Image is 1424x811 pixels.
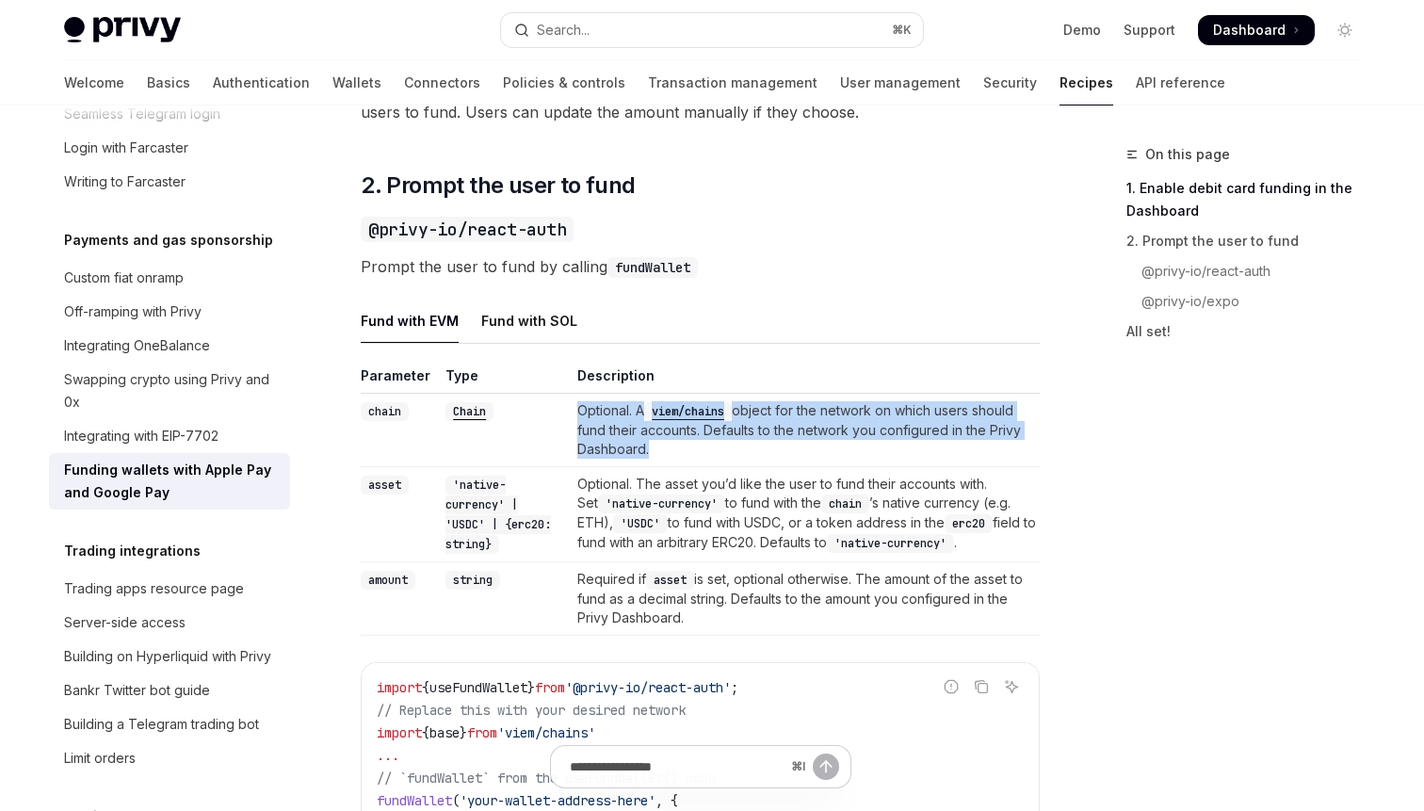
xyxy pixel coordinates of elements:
a: Building on Hyperliquid with Privy [49,640,290,673]
div: Fund with SOL [481,299,577,343]
a: @privy-io/react-auth [1126,256,1375,286]
button: Toggle dark mode [1330,15,1360,45]
a: Demo [1063,21,1101,40]
div: Fund with EVM [361,299,459,343]
a: Recipes [1060,60,1113,105]
a: Server-side access [49,606,290,640]
a: Dashboard [1198,15,1315,45]
code: asset [646,571,694,590]
a: Custom fiat onramp [49,261,290,295]
a: Authentication [213,60,310,105]
code: 'native-currency' | 'USDC' | {erc20: string} [445,476,551,554]
code: viem/chains [644,402,732,421]
div: Integrating OneBalance [64,334,210,357]
code: Chain [445,402,494,421]
div: Integrating with EIP-7702 [64,425,218,447]
code: erc20 [945,514,993,533]
code: 'USDC' [613,514,668,533]
a: Swapping crypto using Privy and 0x [49,363,290,419]
div: Login with Farcaster [64,137,188,159]
a: User management [840,60,961,105]
button: Open search [501,13,923,47]
a: Policies & controls [503,60,625,105]
a: Bankr Twitter bot guide [49,673,290,707]
code: @privy-io/react-auth [361,217,574,242]
td: Required if is set, optional otherwise. The amount of the asset to fund as a decimal string. Defa... [570,562,1040,636]
a: Chain [445,402,494,418]
code: fundWallet [607,257,698,278]
div: Building a Telegram trading bot [64,713,259,736]
button: Copy the contents from the code block [969,674,994,699]
button: Report incorrect code [939,674,963,699]
span: ; [731,679,738,696]
div: Custom fiat onramp [64,267,184,289]
a: Integrating OneBalance [49,329,290,363]
a: Off-ramping with Privy [49,295,290,329]
a: Basics [147,60,190,105]
a: Funding wallets with Apple Pay and Google Pay [49,453,290,510]
span: from [467,724,497,741]
img: light logo [64,17,181,43]
div: Off-ramping with Privy [64,300,202,323]
span: } [527,679,535,696]
div: Server-side access [64,611,186,634]
a: Login with Farcaster [49,131,290,165]
span: from [535,679,565,696]
a: 1. Enable debit card funding in the Dashboard [1126,173,1375,226]
code: 'native-currency' [827,534,954,553]
div: Search... [537,19,590,41]
th: Type [438,366,570,394]
div: Bankr Twitter bot guide [64,679,210,702]
h5: Trading integrations [64,540,201,562]
th: Description [570,366,1040,394]
span: 'viem/chains' [497,724,595,741]
a: Writing to Farcaster [49,165,290,199]
input: Ask a question... [570,746,784,787]
span: useFundWallet [429,679,527,696]
code: string [445,571,500,590]
a: Support [1124,21,1175,40]
div: Trading apps resource page [64,577,244,600]
span: On this page [1145,143,1230,166]
span: Dashboard [1213,21,1286,40]
span: Prompt the user to fund by calling [361,253,1040,280]
span: { [422,724,429,741]
code: amount [361,571,415,590]
a: 2. Prompt the user to fund [1126,226,1375,256]
td: Optional. A object for the network on which users should fund their accounts. Defaults to the net... [570,394,1040,467]
code: chain [361,402,409,421]
a: viem/chains [644,402,732,418]
span: // Replace this with your desired network [377,702,686,719]
th: Parameter [361,366,438,394]
div: Funding wallets with Apple Pay and Google Pay [64,459,279,504]
span: '@privy-io/react-auth' [565,679,731,696]
span: import [377,679,422,696]
code: 'native-currency' [598,495,725,513]
a: Wallets [332,60,381,105]
button: Send message [813,754,839,780]
a: Welcome [64,60,124,105]
span: } [460,724,467,741]
div: Building on Hyperliquid with Privy [64,645,271,668]
a: @privy-io/expo [1126,286,1375,316]
a: Security [983,60,1037,105]
span: ⌘ K [892,23,912,38]
div: Swapping crypto using Privy and 0x [64,368,279,414]
span: import [377,724,422,741]
h5: Payments and gas sponsorship [64,229,273,251]
a: Trading apps resource page [49,572,290,606]
div: Limit orders [64,747,136,770]
a: Limit orders [49,741,290,775]
span: 2. Prompt the user to fund [361,170,635,201]
a: Building a Telegram trading bot [49,707,290,741]
a: Transaction management [648,60,817,105]
span: base [429,724,460,741]
a: API reference [1136,60,1225,105]
a: Integrating with EIP-7702 [49,419,290,453]
code: asset [361,476,409,495]
a: All set! [1126,316,1375,347]
code: chain [821,495,869,513]
td: Optional. The asset you’d like the user to fund their accounts with. Set to fund with the ’s nati... [570,467,1040,562]
button: Ask AI [999,674,1024,699]
div: Writing to Farcaster [64,170,186,193]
